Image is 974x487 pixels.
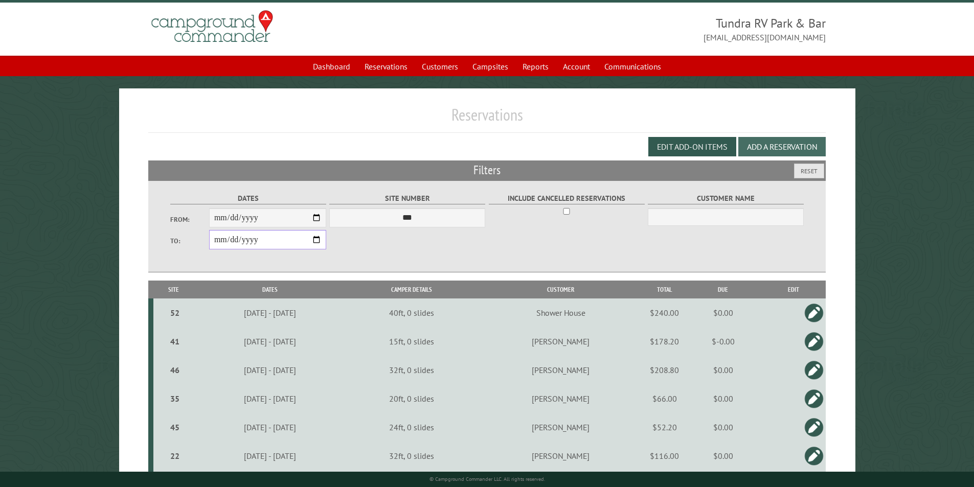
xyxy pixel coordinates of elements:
label: From: [170,215,209,224]
div: [DATE] - [DATE] [196,336,344,346]
td: $0.00 [685,298,761,327]
th: Camper Details [346,281,478,298]
td: $52.20 [644,413,685,442]
th: Site [153,281,194,298]
div: [DATE] - [DATE] [196,393,344,404]
th: Customer [478,281,644,298]
label: Dates [170,193,326,204]
td: $178.20 [644,327,685,356]
td: Shower House [478,298,644,327]
th: Edit [761,281,826,298]
a: Communications [598,57,667,76]
td: 32ft, 0 slides [346,442,478,470]
img: Campground Commander [148,7,276,47]
td: $0.00 [685,413,761,442]
div: [DATE] - [DATE] [196,365,344,375]
div: 46 [157,365,193,375]
td: 15ft, 0 slides [346,327,478,356]
button: Add a Reservation [738,137,826,156]
td: [PERSON_NAME] [478,327,644,356]
td: [PERSON_NAME] [478,413,644,442]
td: $0.00 [685,384,761,413]
div: 35 [157,393,193,404]
button: Edit Add-on Items [648,137,736,156]
td: [PERSON_NAME] [478,442,644,470]
td: $66.00 [644,384,685,413]
h1: Reservations [148,105,826,133]
td: 32ft, 0 slides [346,356,478,384]
td: 24ft, 0 slides [346,413,478,442]
td: $208.80 [644,356,685,384]
a: Account [557,57,596,76]
td: 40ft, 0 slides [346,298,478,327]
button: Reset [794,164,824,178]
a: Reports [516,57,555,76]
td: $0.00 [685,442,761,470]
th: Dates [194,281,345,298]
td: $116.00 [644,442,685,470]
th: Due [685,281,761,298]
a: Reservations [358,57,414,76]
td: 20ft, 0 slides [346,384,478,413]
span: Tundra RV Park & Bar [EMAIL_ADDRESS][DOMAIN_NAME] [487,15,826,43]
div: [DATE] - [DATE] [196,451,344,461]
div: 41 [157,336,193,346]
a: Customers [416,57,464,76]
label: Include Cancelled Reservations [489,193,645,204]
small: © Campground Commander LLC. All rights reserved. [429,476,545,482]
td: $240.00 [644,298,685,327]
th: Total [644,281,685,298]
td: $0.00 [685,356,761,384]
div: [DATE] - [DATE] [196,422,344,432]
div: 45 [157,422,193,432]
td: [PERSON_NAME] [478,356,644,384]
div: 22 [157,451,193,461]
td: [PERSON_NAME] [478,384,644,413]
a: Dashboard [307,57,356,76]
label: To: [170,236,209,246]
td: $-0.00 [685,327,761,356]
a: Campsites [466,57,514,76]
label: Customer Name [648,193,804,204]
label: Site Number [329,193,485,204]
h2: Filters [148,160,826,180]
div: 52 [157,308,193,318]
div: [DATE] - [DATE] [196,308,344,318]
